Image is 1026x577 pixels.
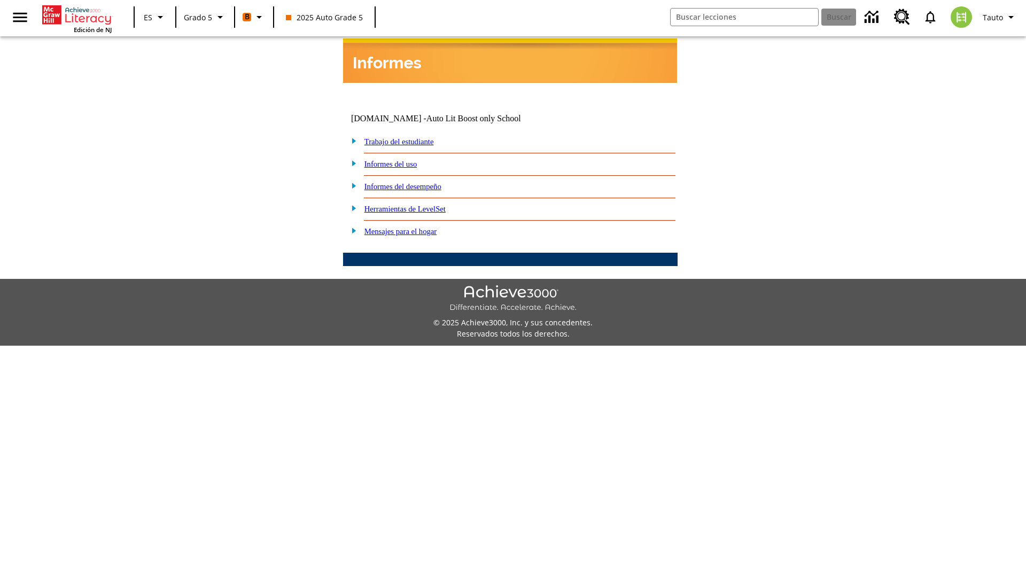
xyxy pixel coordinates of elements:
a: Mensajes para el hogar [364,227,437,236]
a: Informes del desempeño [364,182,441,191]
input: Buscar campo [671,9,818,26]
img: plus.gif [346,181,357,190]
button: Abrir el menú lateral [4,2,36,33]
a: Informes del uso [364,160,417,168]
a: Centro de información [858,3,888,32]
td: [DOMAIN_NAME] - [351,114,548,123]
span: Edición de NJ [74,26,112,34]
button: Boost El color de la clase es anaranjado. Cambiar el color de la clase. [238,7,270,27]
span: ES [144,12,152,23]
img: plus.gif [346,203,357,213]
a: Trabajo del estudiante [364,137,434,146]
img: plus.gif [346,225,357,235]
img: plus.gif [346,136,357,145]
span: B [245,10,250,24]
nobr: Auto Lit Boost only School [426,114,521,123]
span: Tauto [983,12,1003,23]
a: Herramientas de LevelSet [364,205,446,213]
span: Grado 5 [184,12,212,23]
img: plus.gif [346,158,357,168]
button: Lenguaje: ES, Selecciona un idioma [138,7,172,27]
a: Notificaciones [916,3,944,31]
div: Portada [42,3,112,34]
img: Achieve3000 Differentiate Accelerate Achieve [449,285,577,313]
button: Perfil/Configuración [978,7,1022,27]
a: Centro de recursos, Se abrirá en una pestaña nueva. [888,3,916,32]
span: 2025 Auto Grade 5 [286,12,363,23]
img: header [343,38,677,83]
button: Escoja un nuevo avatar [944,3,978,31]
img: avatar image [951,6,972,28]
button: Grado: Grado 5, Elige un grado [180,7,231,27]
